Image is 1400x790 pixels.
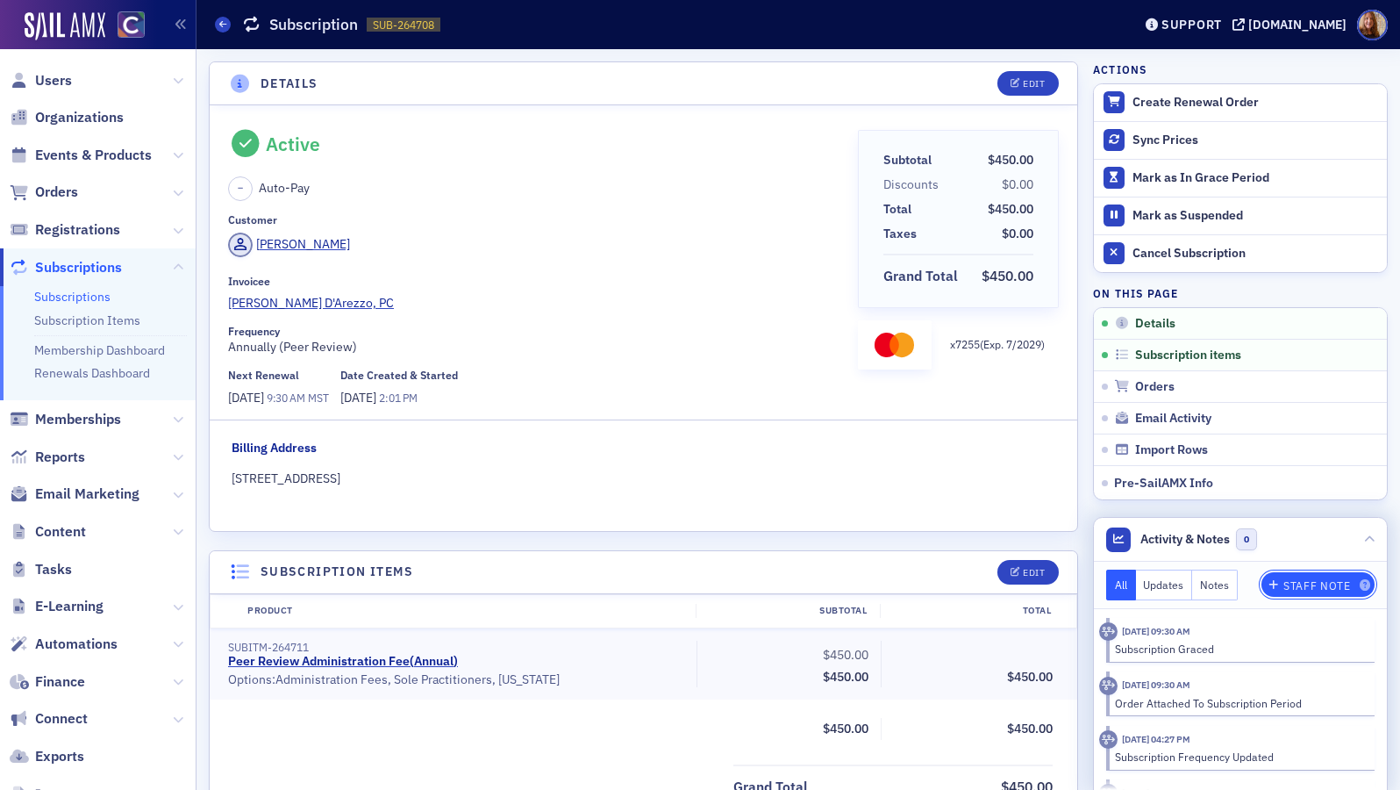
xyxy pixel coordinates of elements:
[883,225,917,243] div: Taxes
[1115,641,1363,657] div: Subscription Graced
[883,225,923,243] span: Taxes
[1161,17,1222,32] div: Support
[883,151,938,169] span: Subtotal
[228,233,350,257] a: [PERSON_NAME]
[883,266,958,287] div: Grand Total
[35,709,88,729] span: Connect
[228,275,270,288] div: Invoicee
[25,12,105,40] a: SailAMX
[10,672,85,692] a: Finance
[10,485,139,504] a: Email Marketing
[1132,133,1378,148] div: Sync Prices
[10,410,121,429] a: Memberships
[1099,677,1118,695] div: Activity
[883,200,911,219] div: Total
[10,220,120,240] a: Registrations
[238,182,243,196] span: –
[34,342,165,358] a: Membership Dashboard
[35,183,78,202] span: Orders
[235,604,696,618] div: Product
[34,312,140,328] a: Subscription Items
[35,220,120,240] span: Registrations
[950,336,1045,352] p: x 7255 (Exp. 7 / 2029 )
[35,108,124,127] span: Organizations
[880,604,1064,618] div: Total
[988,152,1033,168] span: $450.00
[883,151,932,169] div: Subtotal
[1002,176,1033,192] span: $0.00
[1192,570,1238,600] button: Notes
[997,71,1058,96] button: Edit
[1115,695,1363,711] div: Order Attached To Subscription Period
[1007,669,1053,685] span: $450.00
[379,391,417,405] span: 2:01 PM
[269,14,358,35] h1: Subscription
[35,448,85,467] span: Reports
[10,71,72,90] a: Users
[35,672,85,692] span: Finance
[228,294,846,312] a: [PERSON_NAME] D'Arezzo, PC
[34,289,111,305] a: Subscriptions
[1236,528,1258,550] span: 0
[883,200,918,219] span: Total
[10,522,86,542] a: Content
[1283,581,1350,591] div: Staff Note
[1135,411,1211,427] span: Email Activity
[1132,95,1378,111] div: Create Renewal Order
[823,669,868,685] span: $450.00
[35,560,72,579] span: Tasks
[1132,208,1378,224] div: Mark as Suspended
[228,654,458,670] a: Peer Review Administration Fee(Annual)
[696,604,880,618] div: Subtotal
[266,133,320,155] div: Active
[1023,79,1045,89] div: Edit
[267,391,305,405] span: 9:30 AM
[340,369,458,382] div: Date Created & Started
[1232,18,1353,31] button: [DOMAIN_NAME]
[1261,572,1375,597] button: Staff Note
[261,75,318,93] h4: Details
[10,560,72,579] a: Tasks
[1135,442,1208,458] span: Import Rows
[1093,285,1388,301] h4: On this page
[228,213,277,226] div: Customer
[34,365,150,381] a: Renewals Dashboard
[1002,226,1033,241] span: $0.00
[1132,170,1378,186] div: Mark as In Grace Period
[10,709,88,729] a: Connect
[823,721,868,736] span: $450.00
[35,522,86,542] span: Content
[10,258,122,277] a: Subscriptions
[1136,570,1193,600] button: Updates
[35,71,72,90] span: Users
[982,267,1033,284] span: $450.00
[1094,84,1387,121] button: Create Renewal Order
[256,235,350,254] div: [PERSON_NAME]
[1093,61,1147,77] h4: Actions
[232,439,317,457] div: Billing Address
[35,635,118,654] span: Automations
[1122,679,1190,691] time: 1/7/2025 09:30 AM
[35,597,104,616] span: E-Learning
[1007,721,1053,736] span: $450.00
[232,470,1056,488] div: [STREET_ADDRESS]
[1099,622,1118,641] div: Activity
[1248,17,1346,32] div: [DOMAIN_NAME]
[10,747,84,766] a: Exports
[228,641,684,654] div: SUBITM-264711
[10,448,85,467] a: Reports
[1122,733,1190,745] time: 11/21/2024 04:27 PM
[10,183,78,202] a: Orders
[1094,197,1387,234] button: Mark as Suspended
[883,176,945,194] span: Discounts
[1357,10,1388,40] span: Profile
[823,647,868,663] span: $450.00
[1135,379,1175,395] span: Orders
[35,146,152,165] span: Events & Products
[1132,246,1378,262] div: Cancel Subscription
[373,18,434,32] span: SUB-264708
[1106,570,1136,600] button: All
[1115,749,1363,765] div: Subscription Frequency Updated
[10,108,124,127] a: Organizations
[1140,530,1230,549] span: Activity & Notes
